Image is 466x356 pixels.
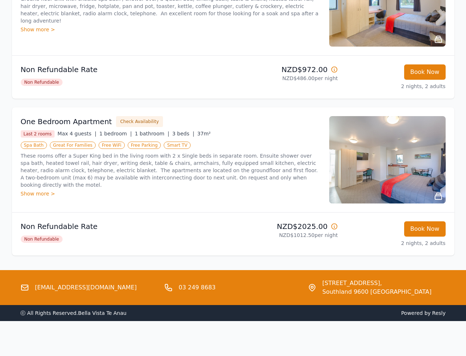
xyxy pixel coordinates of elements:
p: NZD$972.00 [236,64,338,75]
span: 1 bathroom | [135,131,169,137]
span: Powered by [236,309,446,317]
span: Max 4 guests | [57,131,96,137]
span: Last 2 rooms [21,130,55,138]
p: These rooms offer a Super King bed in the living room with 2 x Single beds in separate room. Ensu... [21,152,320,189]
span: Non Refundable [21,79,63,86]
p: NZD$486.00 per night [236,75,338,82]
h3: One Bedroom Apartment [21,116,112,127]
span: Free WiFi [99,142,125,149]
p: Non Refundable Rate [21,221,230,232]
button: Book Now [404,64,446,80]
p: 2 nights, 2 adults [344,240,446,247]
p: NZD$2025.00 [236,221,338,232]
span: ⓒ All Rights Reserved. Bella Vista Te Anau [20,310,127,316]
span: 1 bedroom | [99,131,132,137]
span: [STREET_ADDRESS], [322,279,431,288]
button: Book Now [404,221,446,237]
p: 2 nights, 2 adults [344,83,446,90]
p: NZD$1012.50 per night [236,232,338,239]
span: Free Parking [128,142,161,149]
p: Non Refundable Rate [21,64,230,75]
span: 3 beds | [172,131,195,137]
span: Southland 9600 [GEOGRAPHIC_DATA] [322,288,431,296]
button: Check Availability [116,116,163,127]
a: [EMAIL_ADDRESS][DOMAIN_NAME] [35,283,137,292]
span: Spa Bath [21,142,47,149]
a: 03 249 8683 [179,283,216,292]
span: Smart TV [164,142,191,149]
div: Show more > [21,26,320,33]
span: Great For Families [50,142,96,149]
span: Non Refundable [21,236,63,243]
a: Resly [432,310,446,316]
span: 37m² [197,131,211,137]
div: Show more > [21,190,320,197]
